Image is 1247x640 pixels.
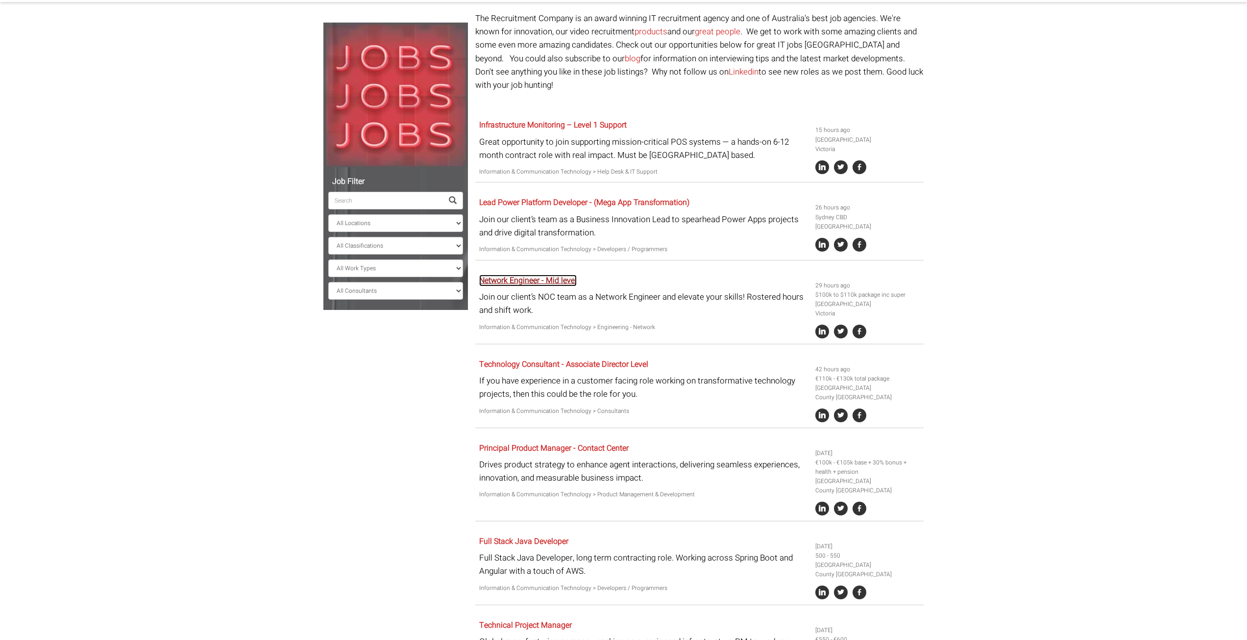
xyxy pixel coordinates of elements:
p: Information & Communication Technology > Consultants [479,407,808,416]
li: 15 hours ago [815,126,920,135]
p: Full Stack Java Developer, long term contracting role. Working across Spring Boot and Angular wit... [479,551,808,578]
p: Drives product strategy to enhance agent interactions, delivering seamless experiences, innovatio... [479,458,808,485]
p: Great opportunity to join supporting mission-critical POS systems — a hands-on 6-12 month contrac... [479,135,808,162]
li: [GEOGRAPHIC_DATA] Victoria [815,135,920,154]
a: Full Stack Java Developer [479,536,568,547]
p: Information & Communication Technology > Developers / Programmers [479,584,808,593]
a: products [635,26,667,38]
a: Technical Project Manager [479,619,572,631]
li: [DATE] [815,626,920,635]
li: €110k - €130k total package [815,374,920,384]
a: Network Engineer - Mid level [479,275,577,286]
li: Sydney CBD [GEOGRAPHIC_DATA] [815,213,920,231]
li: 42 hours ago [815,365,920,374]
input: Search [328,192,443,209]
a: Linkedin [729,66,758,78]
li: 26 hours ago [815,203,920,212]
li: [GEOGRAPHIC_DATA] County [GEOGRAPHIC_DATA] [815,561,920,579]
h5: Job Filter [328,178,463,186]
a: Principal Product Manager - Contact Center [479,442,629,454]
li: $100k to $110k package inc super [815,290,920,300]
a: Infrastructure Monitoring – Level 1 Support [479,119,627,131]
p: Information & Communication Technology > Developers / Programmers [479,245,808,254]
p: Information & Communication Technology > Engineering - Network [479,323,808,332]
li: 29 hours ago [815,281,920,290]
p: The Recruitment Company is an award winning IT recruitment agency and one of Australia's best job... [475,12,924,92]
li: 500 - 550 [815,551,920,561]
li: [DATE] [815,542,920,551]
p: Information & Communication Technology > Product Management & Development [479,490,808,499]
li: [DATE] [815,449,920,458]
p: Join our client’s team as a Business Innovation Lead to spearhead Power Apps projects and drive d... [479,213,808,239]
li: [GEOGRAPHIC_DATA] County [GEOGRAPHIC_DATA] [815,477,920,495]
p: Information & Communication Technology > Help Desk & IT Support [479,167,808,177]
p: If you have experience in a customer facing role working on transformative technology projects, t... [479,374,808,401]
a: Lead Power Platform Developer - (Mega App Transformation) [479,197,689,208]
img: Jobs, Jobs, Jobs [323,23,468,167]
li: [GEOGRAPHIC_DATA] County [GEOGRAPHIC_DATA] [815,384,920,402]
a: great people [695,26,740,38]
a: blog [625,52,640,65]
li: €100k - €105k base + 30% bonus + health + pension [815,458,920,477]
li: [GEOGRAPHIC_DATA] Victoria [815,300,920,318]
p: Join our client’s NOC team as a Network Engineer and elevate your skills! Rostered hours and shif... [479,290,808,317]
a: Technology Consultant - Associate Director Level [479,358,648,370]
